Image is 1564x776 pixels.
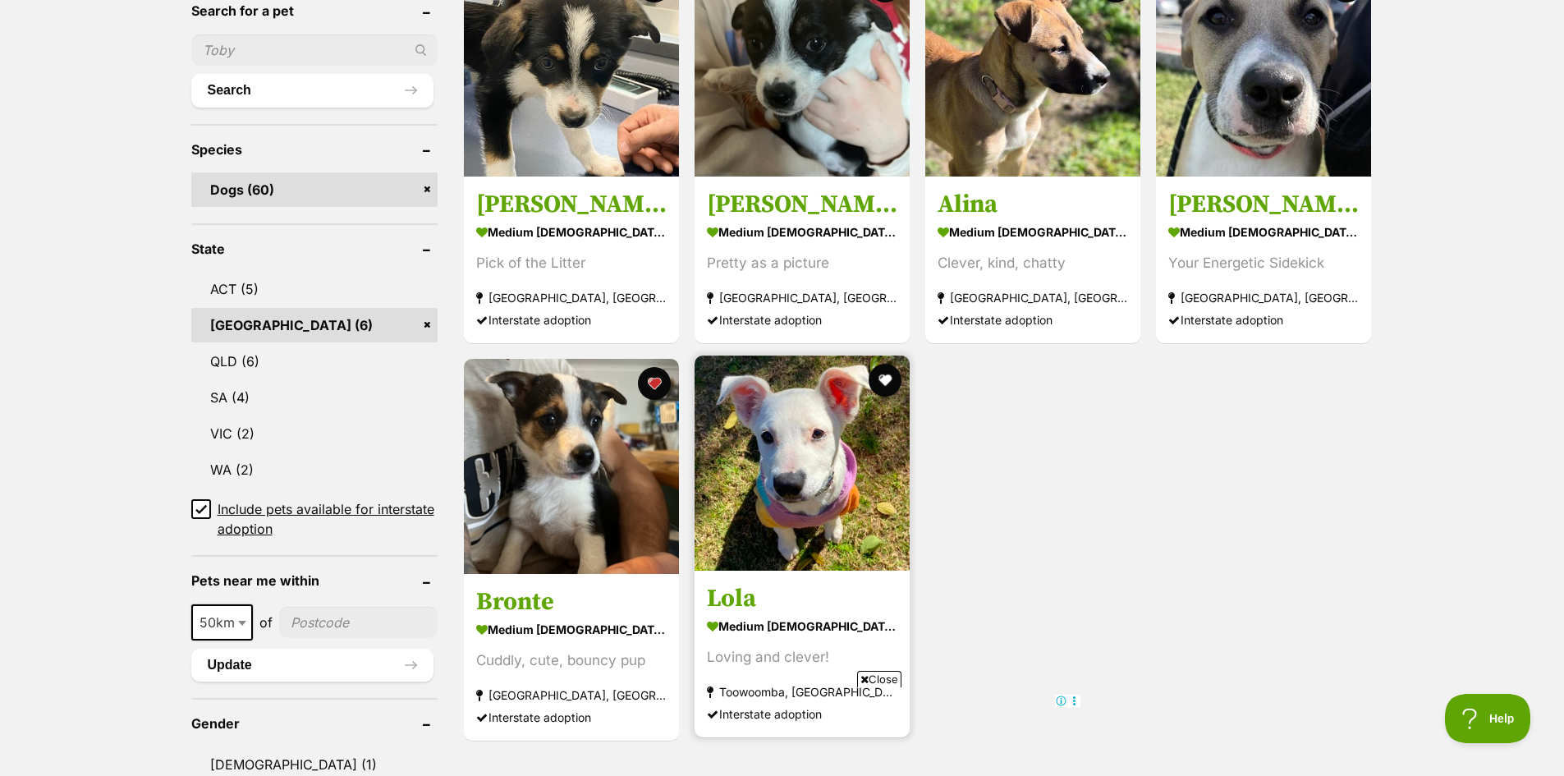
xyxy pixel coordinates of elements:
a: WA (2) [191,452,438,487]
h3: Alina [938,189,1128,220]
h3: [PERSON_NAME] [1168,189,1359,220]
input: postcode [279,607,438,638]
strong: medium [DEMOGRAPHIC_DATA] Dog [476,618,667,641]
button: Update [191,649,433,682]
img: Bronte - Australian Kelpie x Border Collie x Jack Russell Terrier Dog [464,359,679,574]
div: Pick of the Litter [476,252,667,274]
header: Species [191,142,438,157]
strong: [GEOGRAPHIC_DATA], [GEOGRAPHIC_DATA] [938,287,1128,309]
a: Alina medium [DEMOGRAPHIC_DATA] Dog Clever, kind, chatty [GEOGRAPHIC_DATA], [GEOGRAPHIC_DATA] Int... [925,177,1140,343]
a: VIC (2) [191,416,438,451]
a: Bronte medium [DEMOGRAPHIC_DATA] Dog Cuddly, cute, bouncy pup [GEOGRAPHIC_DATA], [GEOGRAPHIC_DATA... [464,574,679,741]
button: favourite [869,364,901,397]
h3: [PERSON_NAME] [707,189,897,220]
button: favourite [638,367,671,400]
strong: [GEOGRAPHIC_DATA], [GEOGRAPHIC_DATA] [476,684,667,706]
h3: [PERSON_NAME] [476,189,667,220]
span: Include pets available for interstate adoption [218,499,438,539]
a: QLD (6) [191,344,438,379]
header: State [191,241,438,256]
strong: Toowoomba, [GEOGRAPHIC_DATA] [707,681,897,703]
a: SA (4) [191,380,438,415]
header: Gender [191,716,438,731]
img: Lola - Australian Cattle Dog [695,356,910,571]
strong: [GEOGRAPHIC_DATA], [GEOGRAPHIC_DATA] [476,287,667,309]
header: Pets near me within [191,573,438,588]
a: Lola medium [DEMOGRAPHIC_DATA] Dog Loving and clever! Toowoomba, [GEOGRAPHIC_DATA] Interstate ado... [695,571,910,737]
div: Interstate adoption [476,309,667,331]
a: [PERSON_NAME] medium [DEMOGRAPHIC_DATA] Dog Your Energetic Sidekick [GEOGRAPHIC_DATA], [GEOGRAPHI... [1156,177,1371,343]
span: Close [857,671,901,687]
strong: medium [DEMOGRAPHIC_DATA] Dog [707,614,897,638]
span: 50km [193,611,251,634]
div: Clever, kind, chatty [938,252,1128,274]
strong: medium [DEMOGRAPHIC_DATA] Dog [476,220,667,244]
a: ACT (5) [191,272,438,306]
a: Include pets available for interstate adoption [191,499,438,539]
button: Search [191,74,433,107]
input: Toby [191,34,438,66]
a: [GEOGRAPHIC_DATA] (6) [191,308,438,342]
a: [PERSON_NAME] medium [DEMOGRAPHIC_DATA] Dog Pretty as a picture [GEOGRAPHIC_DATA], [GEOGRAPHIC_DA... [695,177,910,343]
strong: medium [DEMOGRAPHIC_DATA] Dog [707,220,897,244]
a: [PERSON_NAME] medium [DEMOGRAPHIC_DATA] Dog Pick of the Litter [GEOGRAPHIC_DATA], [GEOGRAPHIC_DAT... [464,177,679,343]
div: Loving and clever! [707,646,897,668]
div: Interstate adoption [1168,309,1359,331]
strong: medium [DEMOGRAPHIC_DATA] Dog [938,220,1128,244]
strong: [GEOGRAPHIC_DATA], [GEOGRAPHIC_DATA] [1168,287,1359,309]
h3: Bronte [476,586,667,618]
strong: [GEOGRAPHIC_DATA], [GEOGRAPHIC_DATA] [707,287,897,309]
span: 50km [191,604,253,641]
header: Search for a pet [191,3,438,18]
div: Cuddly, cute, bouncy pup [476,650,667,672]
strong: medium [DEMOGRAPHIC_DATA] Dog [1168,220,1359,244]
iframe: Advertisement [484,694,1081,768]
h3: Lola [707,583,897,614]
div: Interstate adoption [938,309,1128,331]
a: Dogs (60) [191,172,438,207]
div: Pretty as a picture [707,252,897,274]
iframe: Help Scout Beacon - Open [1445,694,1531,743]
div: Interstate adoption [707,309,897,331]
div: Interstate adoption [476,706,667,728]
span: of [259,613,273,632]
div: Your Energetic Sidekick [1168,252,1359,274]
